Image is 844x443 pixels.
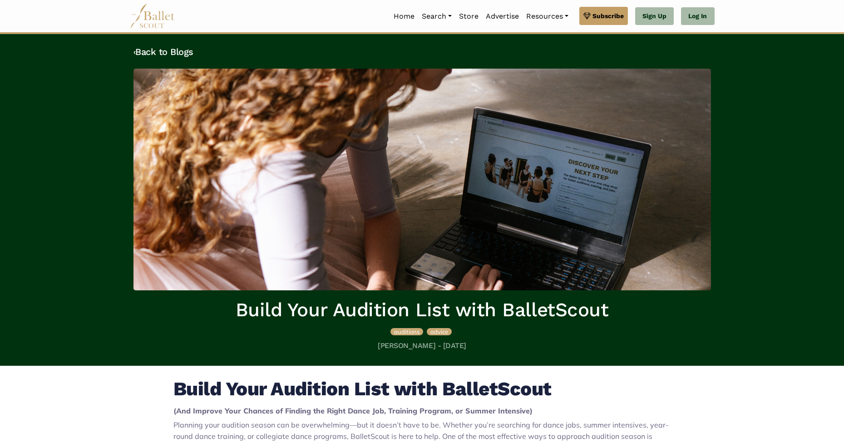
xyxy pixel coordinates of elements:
[390,7,418,26] a: Home
[133,341,711,351] h5: [PERSON_NAME] - [DATE]
[133,69,711,290] img: header_image.img
[173,406,533,415] strong: (And Improve Your Chances of Finding the Right Dance Job, Training Program, or Summer Intensive)
[482,7,523,26] a: Advertise
[430,328,448,335] span: advice
[579,7,628,25] a: Subscribe
[390,327,425,336] a: auditions
[418,7,455,26] a: Search
[583,11,591,21] img: gem.svg
[635,7,674,25] a: Sign Up
[592,11,624,21] span: Subscribe
[133,298,711,323] h1: Build Your Audition List with BalletScout
[523,7,572,26] a: Resources
[394,328,420,335] span: auditions
[681,7,714,25] a: Log In
[133,46,193,57] a: ‹Back to Blogs
[173,378,552,400] strong: Build Your Audition List with BalletScout
[455,7,482,26] a: Store
[427,327,452,336] a: advice
[133,46,136,57] code: ‹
